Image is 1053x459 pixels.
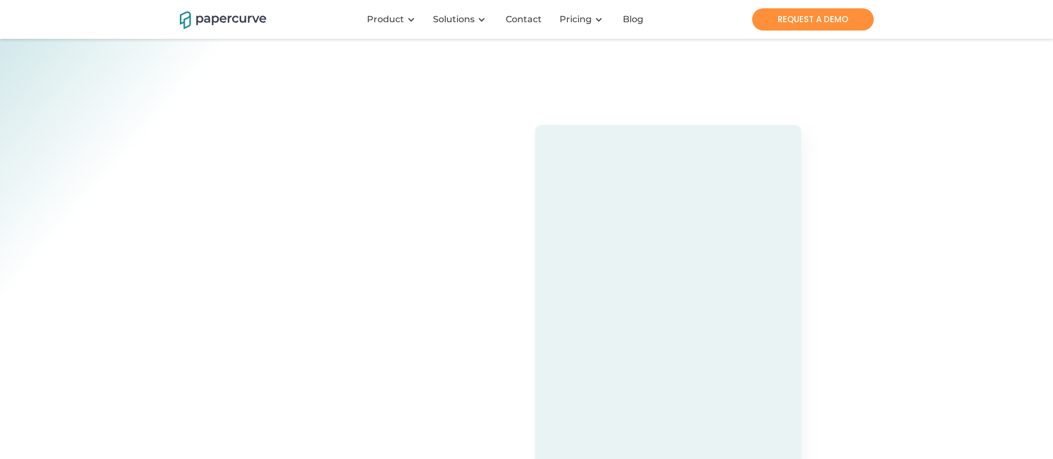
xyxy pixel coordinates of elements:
[614,14,654,25] a: Blog
[367,14,404,25] div: Product
[506,14,542,25] div: Contact
[752,8,874,31] a: REQUEST A DEMO
[560,14,592,25] a: Pricing
[360,3,426,36] div: Product
[623,14,643,25] div: Blog
[553,3,614,36] div: Pricing
[433,14,475,25] div: Solutions
[497,14,553,25] a: Contact
[180,9,252,29] a: home
[426,3,497,36] div: Solutions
